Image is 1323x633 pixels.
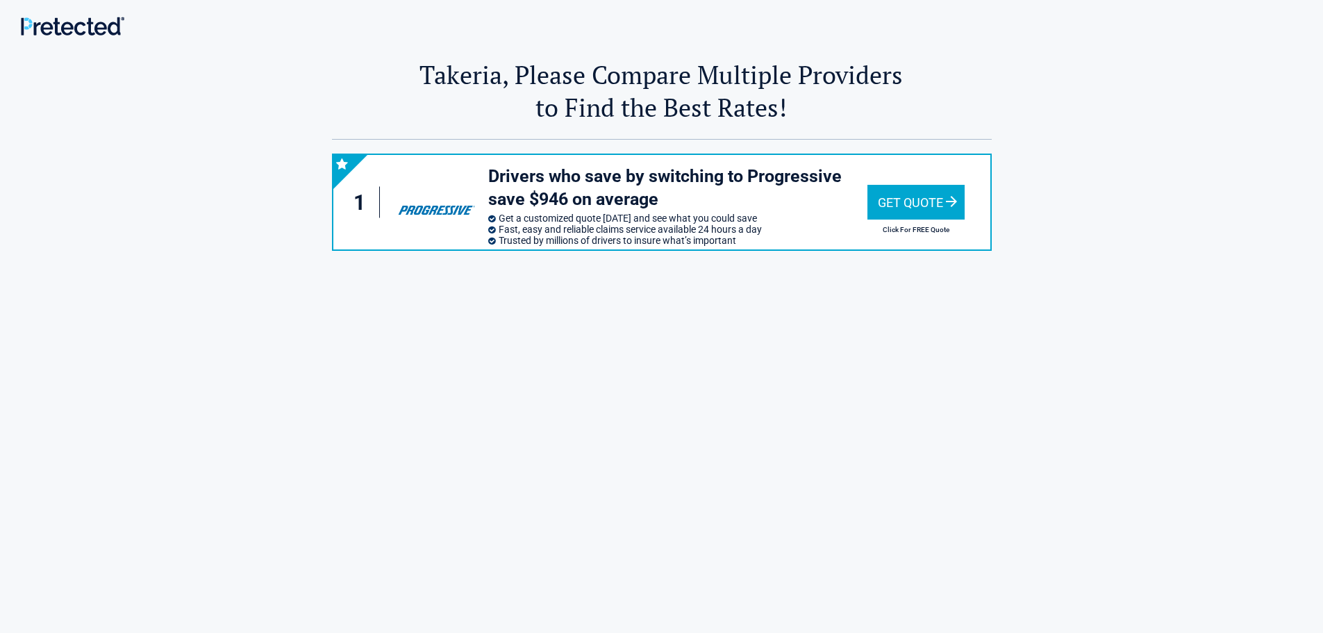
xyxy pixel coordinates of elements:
[867,226,965,233] h2: Click For FREE Quote
[867,185,965,220] div: Get Quote
[392,181,481,224] img: progressive's logo
[488,235,867,246] li: Trusted by millions of drivers to insure what’s important
[488,165,867,211] h3: Drivers who save by switching to Progressive save $946 on average
[488,213,867,224] li: Get a customized quote [DATE] and see what you could save
[332,58,992,124] h2: Takeria, Please Compare Multiple Providers to Find the Best Rates!
[347,187,381,218] div: 1
[488,224,867,235] li: Fast, easy and reliable claims service available 24 hours a day
[21,17,124,35] img: Main Logo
